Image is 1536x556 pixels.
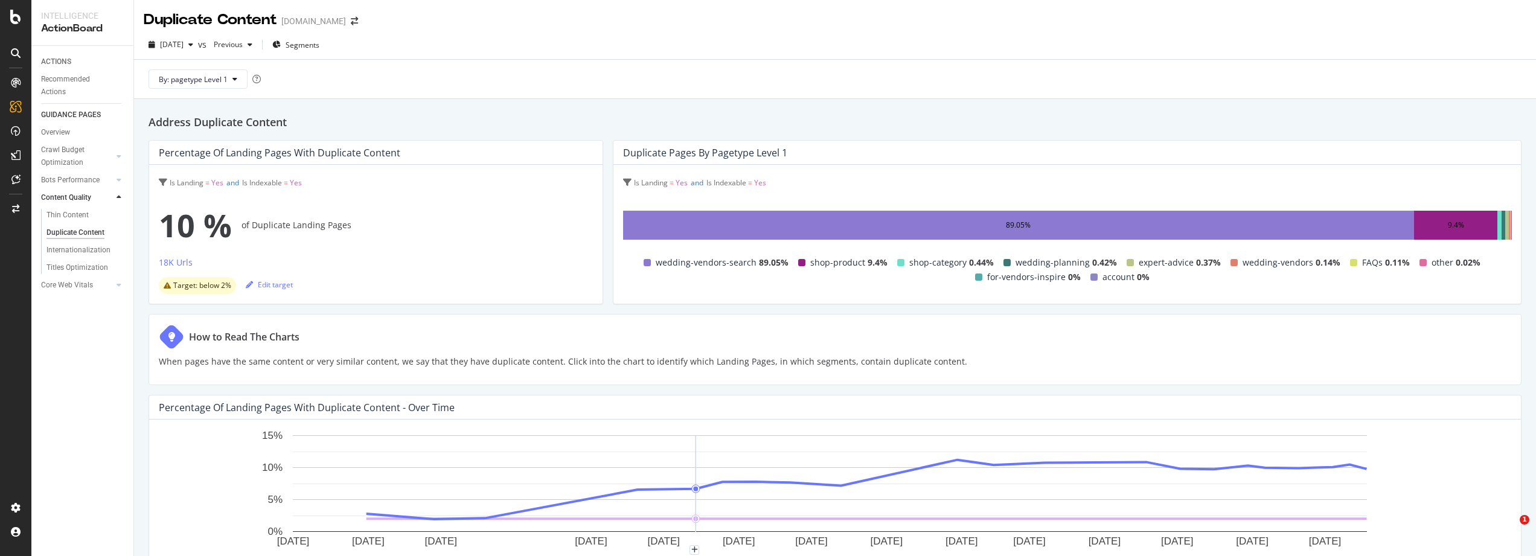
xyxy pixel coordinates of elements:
[1316,255,1340,270] span: 0.14%
[1495,515,1524,544] iframe: Intercom live chat
[277,535,310,547] text: [DATE]
[1309,535,1342,547] text: [DATE]
[987,270,1066,284] span: for-vendors-inspire
[1006,218,1031,232] div: 89.05%
[159,257,193,269] div: 18K Urls
[41,191,91,204] div: Content Quality
[706,177,746,188] span: Is Indexable
[159,354,967,369] p: When pages have the same content or very similar content, we say that they have duplicate content...
[634,177,668,188] span: Is Landing
[198,39,209,51] span: vs
[1196,255,1221,270] span: 0.37%
[159,401,455,414] div: Percentage of Landing Pages with Duplicate Content - Over Time
[267,35,324,54] button: Segments
[1448,218,1464,232] div: 9.4%
[262,462,283,474] text: 10%
[149,113,1522,130] h2: Address Duplicate Content
[281,15,346,27] div: [DOMAIN_NAME]
[189,330,299,344] div: How to Read The Charts
[41,279,113,292] a: Core Web Vitals
[1520,515,1529,525] span: 1
[648,535,680,547] text: [DATE]
[575,535,607,547] text: [DATE]
[690,545,699,555] div: plus
[41,109,125,121] a: GUIDANCE PAGES
[676,177,688,188] span: Yes
[691,177,703,188] span: and
[1068,270,1081,284] span: 0%
[144,35,198,54] button: [DATE]
[209,35,257,54] button: Previous
[871,535,903,547] text: [DATE]
[267,494,283,506] text: 5%
[160,39,184,50] span: 2025 Jul. 25th
[159,255,193,275] button: 18K Urls
[144,10,277,30] div: Duplicate Content
[946,535,978,547] text: [DATE]
[209,39,243,50] span: Previous
[284,177,288,188] span: =
[226,177,239,188] span: and
[1236,535,1269,547] text: [DATE]
[1243,255,1313,270] span: wedding-vendors
[41,174,100,187] div: Bots Performance
[868,255,888,270] span: 9.4%
[41,144,104,169] div: Crawl Budget Optimization
[969,255,994,270] span: 0.44%
[41,56,125,68] a: ACTIONS
[41,109,101,121] div: GUIDANCE PAGES
[46,226,104,239] div: Duplicate Content
[909,255,967,270] span: shop-category
[41,56,71,68] div: ACTIONS
[759,255,789,270] span: 89.05%
[1432,255,1453,270] span: other
[670,177,674,188] span: =
[41,144,113,169] a: Crawl Budget Optimization
[748,177,752,188] span: =
[351,17,358,25] div: arrow-right-arrow-left
[173,282,231,289] span: Target: below 2%
[159,147,400,159] div: Percentage of Landing Pages with Duplicate Content
[1161,535,1194,547] text: [DATE]
[41,191,113,204] a: Content Quality
[246,275,293,294] button: Edit target
[286,40,319,50] span: Segments
[1456,255,1480,270] span: 0.02%
[41,73,114,98] div: Recommended Actions
[623,147,787,159] div: Duplicate Pages by pagetype Level 1
[723,535,755,547] text: [DATE]
[41,174,113,187] a: Bots Performance
[810,255,865,270] span: shop-product
[159,74,228,85] span: By: pagetype Level 1
[1102,270,1134,284] span: account
[159,201,593,249] div: of Duplicate Landing Pages
[159,429,1502,550] svg: A chart.
[149,69,248,89] button: By: pagetype Level 1
[46,244,110,257] div: Internationalization
[1016,255,1090,270] span: wedding-planning
[159,277,236,294] div: warning label
[41,126,125,139] a: Overview
[170,177,203,188] span: Is Landing
[754,177,766,188] span: Yes
[46,261,108,274] div: Titles Optimization
[1139,255,1194,270] span: expert-advice
[246,280,293,290] div: Edit target
[41,126,70,139] div: Overview
[262,430,283,442] text: 15%
[159,201,232,249] span: 10 %
[267,526,283,538] text: 0%
[46,226,125,239] a: Duplicate Content
[1385,255,1410,270] span: 0.11%
[41,73,125,98] a: Recommended Actions
[795,535,828,547] text: [DATE]
[1013,535,1046,547] text: [DATE]
[46,209,89,222] div: Thin Content
[424,535,457,547] text: [DATE]
[656,255,757,270] span: wedding-vendors-search
[41,10,124,22] div: Intelligence
[242,177,282,188] span: Is Indexable
[46,261,125,274] a: Titles Optimization
[290,177,302,188] span: Yes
